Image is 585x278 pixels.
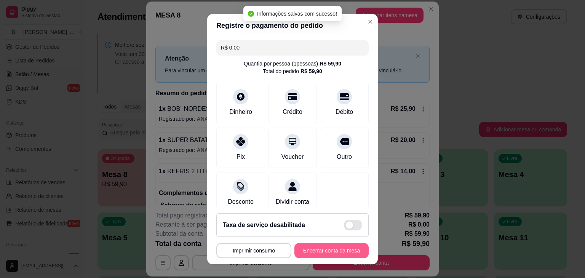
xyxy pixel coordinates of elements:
[223,220,305,230] h2: Taxa de serviço desabilitada
[237,152,245,161] div: Pix
[229,107,252,117] div: Dinheiro
[336,107,353,117] div: Débito
[283,107,302,117] div: Crédito
[263,67,322,75] div: Total do pedido
[281,152,304,161] div: Voucher
[228,197,254,206] div: Desconto
[244,60,341,67] div: Quantia por pessoa ( 1 pessoas)
[257,11,337,17] span: Informações salvas com sucesso!
[216,243,291,258] button: Imprimir consumo
[320,60,341,67] div: R$ 59,90
[221,40,364,55] input: Ex.: hambúrguer de cordeiro
[337,152,352,161] div: Outro
[364,16,376,28] button: Close
[276,197,309,206] div: Dividir conta
[294,243,369,258] button: Encerrar conta da mesa
[300,67,322,75] div: R$ 59,90
[207,14,378,37] header: Registre o pagamento do pedido
[248,11,254,17] span: check-circle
